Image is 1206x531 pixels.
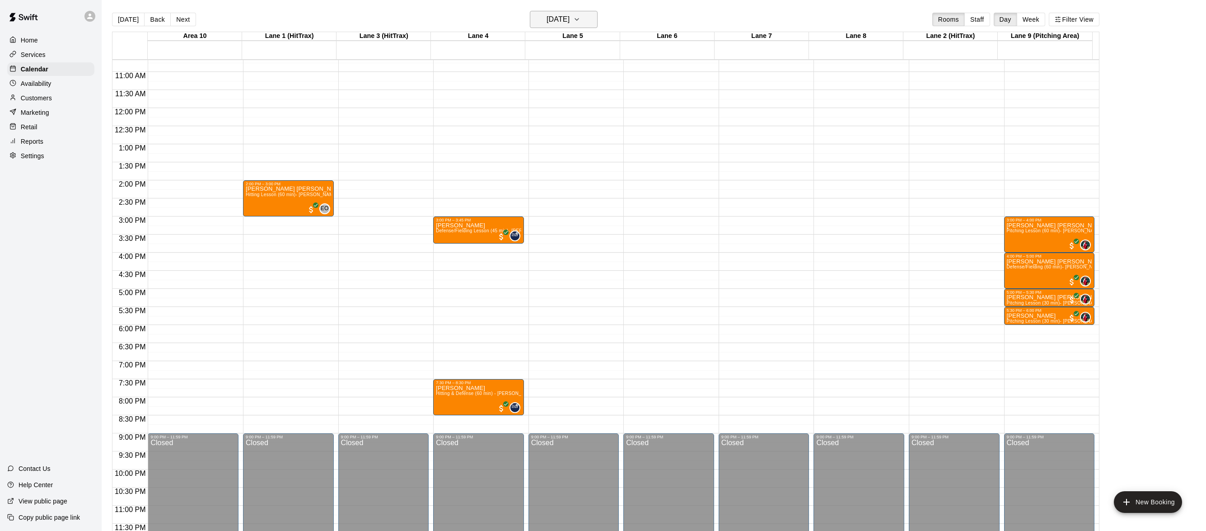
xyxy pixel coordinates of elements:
[7,149,94,163] div: Settings
[1004,253,1095,289] div: 4:00 PM – 5:00 PM: Wells Payne
[148,32,242,41] div: Area 10
[117,451,148,459] span: 9:30 PM
[117,397,148,405] span: 8:00 PM
[112,506,148,513] span: 11:00 PM
[117,271,148,278] span: 4:30 PM
[497,404,506,413] span: All customers have paid
[321,204,329,213] span: EO
[1049,13,1099,26] button: Filter View
[113,90,148,98] span: 11:30 AM
[7,33,94,47] a: Home
[21,94,52,103] p: Customers
[7,135,94,148] a: Reports
[547,13,570,26] h6: [DATE]
[1007,301,1102,305] span: Pitching Lesson (30 min)- [PERSON_NAME]
[243,180,334,216] div: 2:00 PM – 3:00 PM: Knox Capp
[513,402,520,413] span: Jose Polanco
[117,180,148,188] span: 2:00 PM
[117,343,148,351] span: 6:30 PM
[117,433,148,441] span: 9:00 PM
[1081,240,1090,249] img: Kyle Bunn
[150,435,236,439] div: 9:00 PM – 11:59 PM
[809,32,903,41] div: Lane 8
[117,216,148,224] span: 3:00 PM
[7,106,94,119] a: Marketing
[1084,294,1091,305] span: Kyle Bunn
[1067,296,1076,305] span: All customers have paid
[319,203,330,214] div: Eric Opelski
[117,325,148,333] span: 6:00 PM
[117,289,148,296] span: 5:00 PM
[1007,290,1092,295] div: 5:00 PM – 5:30 PM
[112,108,148,116] span: 12:00 PM
[513,230,520,241] span: Jose Polanco
[998,32,1092,41] div: Lane 9 (Pitching Area)
[1084,312,1091,323] span: Kyle Bunn
[721,435,807,439] div: 9:00 PM – 11:59 PM
[21,79,51,88] p: Availability
[7,77,94,90] div: Availability
[19,480,53,489] p: Help Center
[341,435,426,439] div: 9:00 PM – 11:59 PM
[530,11,598,28] button: [DATE]
[816,435,902,439] div: 9:00 PM – 11:59 PM
[117,235,148,242] span: 3:30 PM
[7,62,94,76] a: Calendar
[510,230,520,241] div: Jose Polanco
[1067,241,1076,250] span: All customers have paid
[113,72,148,80] span: 11:00 AM
[1067,277,1076,287] span: All customers have paid
[21,137,43,146] p: Reports
[246,435,331,439] div: 9:00 PM – 11:59 PM
[242,32,337,41] div: Lane 1 (HitTrax)
[1007,264,1104,269] span: Defense/Fielding (60 min)- [PERSON_NAME]
[620,32,715,41] div: Lane 6
[964,13,990,26] button: Staff
[531,435,617,439] div: 9:00 PM – 11:59 PM
[7,120,94,134] a: Retail
[246,192,338,197] span: Hitting Lesson (60 min)- [PERSON_NAME]
[932,13,965,26] button: Rooms
[525,32,620,41] div: Lane 5
[112,126,148,134] span: 12:30 PM
[1081,313,1090,322] img: Kyle Bunn
[117,415,148,423] span: 8:30 PM
[7,48,94,61] a: Services
[626,435,711,439] div: 9:00 PM – 11:59 PM
[307,205,316,214] span: All customers have paid
[1007,319,1102,324] span: Pitching Lesson (30 min)- [PERSON_NAME]
[21,36,38,45] p: Home
[1084,240,1091,250] span: Kyle Bunn
[436,435,521,439] div: 9:00 PM – 11:59 PM
[21,108,49,117] p: Marketing
[21,122,37,132] p: Retail
[7,91,94,105] a: Customers
[117,162,148,170] span: 1:30 PM
[246,182,331,186] div: 2:00 PM – 3:00 PM
[1080,294,1091,305] div: Kyle Bunn
[19,513,80,522] p: Copy public page link
[510,403,519,412] img: Jose Polanco
[433,379,524,415] div: 7:30 PM – 8:30 PM: Hitting & Defense (60 min) - Jose Polanco
[21,65,48,74] p: Calendar
[903,32,998,41] div: Lane 2 (HitTrax)
[715,32,809,41] div: Lane 7
[1080,312,1091,323] div: Kyle Bunn
[1007,435,1092,439] div: 9:00 PM – 11:59 PM
[912,435,997,439] div: 9:00 PM – 11:59 PM
[1081,295,1090,304] img: Kyle Bunn
[1067,314,1076,323] span: All customers have paid
[1004,289,1095,307] div: 5:00 PM – 5:30 PM: Wells Payne
[117,361,148,369] span: 7:00 PM
[510,402,520,413] div: Jose Polanco
[436,228,551,233] span: Defense/Fielding Lesson (45 min)- [PERSON_NAME]
[433,216,524,244] div: 3:00 PM – 3:45 PM: Rockne Pitcher
[431,32,525,41] div: Lane 4
[1004,307,1095,325] div: 5:30 PM – 6:00 PM: Talan Webster
[436,381,521,385] div: 7:30 PM – 8:30 PM
[436,391,536,396] span: Hitting & Defense (60 min) - [PERSON_NAME]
